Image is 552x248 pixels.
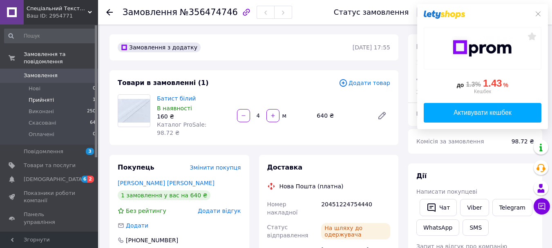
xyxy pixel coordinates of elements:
span: Повідомлення [24,148,63,155]
span: №356474746 [180,7,238,17]
div: 640 ₴ [313,110,371,121]
time: [DATE] 17:55 [353,44,390,51]
span: Без рейтингу [126,208,166,214]
span: Всього [416,43,442,51]
span: Каталог ProSale: 98.72 ₴ [157,121,206,136]
div: 20451224754440 [320,197,392,220]
div: Ваш ID: 2954771 [27,12,98,20]
div: Повернутися назад [106,8,113,16]
button: Чат [420,199,457,216]
span: 64 [90,119,96,127]
div: Статус замовлення [334,8,409,16]
span: Нові [29,85,40,92]
span: 0 [93,85,96,92]
span: Показники роботи компанії [24,190,76,204]
span: Додати відгук [198,208,241,214]
span: Статус відправлення [267,224,308,239]
a: WhatsApp [416,219,459,236]
a: [PERSON_NAME] [PERSON_NAME] [118,180,215,186]
span: Оплачені [29,131,54,138]
span: Панель управління [24,211,76,226]
div: На шляху до одержувача [321,223,390,239]
span: 98.72 ₴ [512,138,534,145]
a: Viber [460,199,489,216]
div: 160 ₴ [157,112,230,121]
span: Замовлення та повідомлення [24,51,98,65]
span: Доставка [416,74,445,80]
span: Замовлення [24,72,58,79]
span: В наявності [157,105,192,112]
div: [PHONE_NUMBER] [125,236,179,244]
span: Спеціальний Текстиль [27,5,88,12]
span: Дії [416,172,427,180]
span: Додати товар [339,78,390,87]
div: Замовлення з додатку [118,42,201,52]
span: Комісія за замовлення [416,138,484,145]
span: Покупець [118,163,154,171]
span: Товари та послуги [24,162,76,169]
span: 2 [87,176,94,183]
button: Чат з покупцем [534,198,550,214]
span: 1 товар [416,59,439,66]
span: Знижка [416,89,440,95]
span: Всього до сплати [416,110,469,117]
span: Прийняті [29,96,54,104]
span: Написати покупцеві [416,188,477,195]
span: 6 [81,176,88,183]
span: 0 [93,131,96,138]
img: Батист білий [118,99,150,123]
span: 1 [93,96,96,104]
div: 1 замовлення у вас на 640 ₴ [118,190,210,200]
span: 3 [86,148,94,155]
a: Редагувати [374,107,390,124]
span: Додати [126,222,148,229]
span: Номер накладної [267,201,298,216]
div: Нова Пошта (платна) [277,182,346,190]
span: Замовлення [123,7,177,17]
span: Скасовані [29,119,56,127]
button: SMS [463,219,489,236]
a: Батист білий [157,95,196,102]
span: Змінити покупця [190,164,241,171]
span: 250 [87,108,96,115]
span: [DEMOGRAPHIC_DATA] [24,176,84,183]
span: Виконані [29,108,54,115]
span: Доставка [267,163,303,171]
a: Telegram [492,199,532,216]
input: Пошук [4,29,96,43]
div: м [280,112,287,120]
span: Товари в замовленні (1) [118,79,209,87]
